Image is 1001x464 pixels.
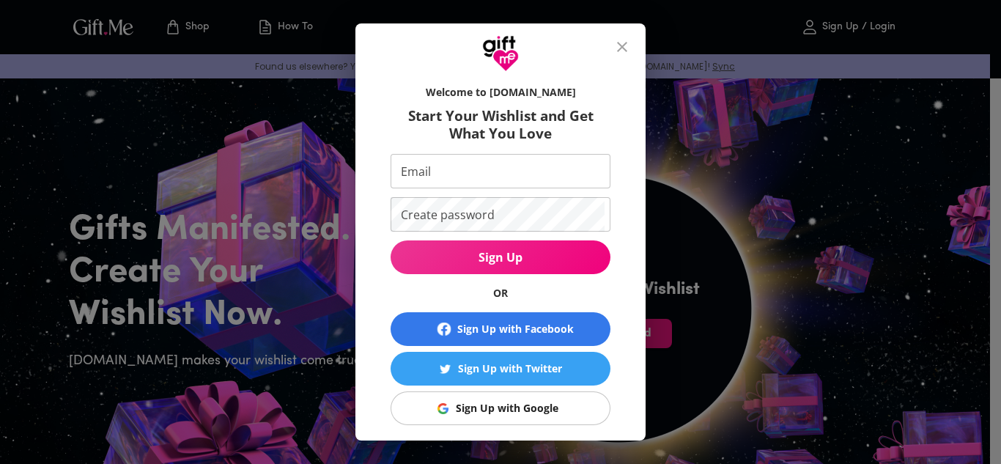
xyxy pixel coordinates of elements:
span: Sign Up [391,249,610,265]
button: close [605,29,640,65]
h6: Start Your Wishlist and Get What You Love [391,107,610,142]
button: Sign Up [391,240,610,274]
div: Sign Up with Facebook [457,321,574,337]
button: Sign Up with Facebook [391,312,610,346]
img: GiftMe Logo [482,35,519,72]
button: Sign Up with GoogleSign Up with Google [391,391,610,425]
div: Sign Up with Twitter [458,361,562,377]
h6: OR [391,286,610,301]
img: Sign Up with Google [437,403,448,414]
a: Already a member? Log in [429,439,572,454]
div: Sign Up with Google [456,400,558,416]
button: Sign Up with TwitterSign Up with Twitter [391,352,610,386]
h6: Welcome to [DOMAIN_NAME] [391,85,610,100]
img: Sign Up with Twitter [440,364,451,375]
